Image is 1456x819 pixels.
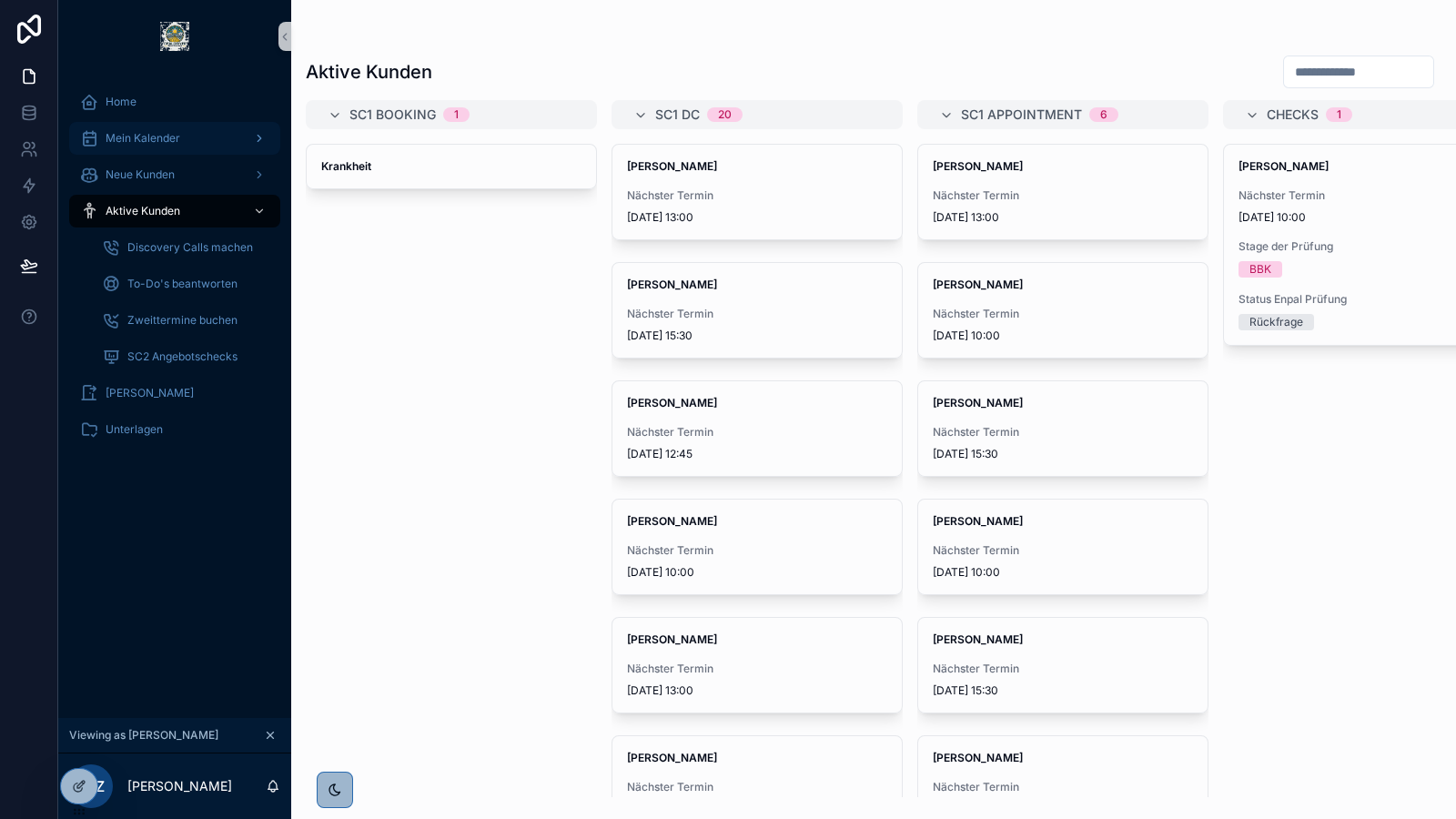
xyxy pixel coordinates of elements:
span: [DATE] 13:00 [933,210,1193,225]
a: [PERSON_NAME]Nächster Termin[DATE] 13:00 [612,144,903,240]
span: [DATE] 13:00 [627,210,887,225]
a: [PERSON_NAME]Nächster Termin[DATE] 15:30 [917,380,1208,477]
span: SC1 Booking [349,106,436,124]
div: BBK [1249,261,1271,278]
span: Nächster Termin [933,307,1193,321]
span: Nächster Termin [627,543,887,558]
strong: [PERSON_NAME] [933,514,1023,528]
strong: [PERSON_NAME] [627,751,717,764]
span: Nächster Termin [627,307,887,321]
span: [DATE] 12:45 [627,447,887,461]
span: [PERSON_NAME] [106,386,194,400]
div: scrollable content [58,73,291,470]
strong: [PERSON_NAME] [1239,159,1329,173]
span: Unterlagen [106,422,163,437]
span: Checks [1267,106,1319,124]
a: [PERSON_NAME]Nächster Termin[DATE] 15:30 [917,617,1208,713]
a: [PERSON_NAME]Nächster Termin[DATE] 12:45 [612,380,903,477]
a: [PERSON_NAME]Nächster Termin[DATE] 13:00 [612,617,903,713]
a: [PERSON_NAME]Nächster Termin[DATE] 10:00 [612,499,903,595]
strong: [PERSON_NAME] [627,396,717,409]
strong: [PERSON_NAME] [933,159,1023,173]
span: [DATE] 15:30 [933,683,1193,698]
strong: [PERSON_NAME] [627,159,717,173]
span: Aktive Kunden [106,204,180,218]
span: Nächster Termin [933,662,1193,676]
span: Nächster Termin [933,188,1193,203]
span: Discovery Calls machen [127,240,253,255]
a: Unterlagen [69,413,280,446]
span: [DATE] 15:30 [627,329,887,343]
a: Mein Kalender [69,122,280,155]
h1: Aktive Kunden [306,59,432,85]
div: 20 [718,107,732,122]
span: Nächster Termin [933,425,1193,440]
a: Krankheit [306,144,597,189]
span: Nächster Termin [933,543,1193,558]
strong: [PERSON_NAME] [933,751,1023,764]
span: To-Do's beantworten [127,277,238,291]
a: Discovery Calls machen [91,231,280,264]
a: [PERSON_NAME] [69,377,280,409]
span: Home [106,95,136,109]
a: Neue Kunden [69,158,280,191]
strong: [PERSON_NAME] [627,514,717,528]
div: 6 [1100,107,1107,122]
a: [PERSON_NAME]Nächster Termin[DATE] 13:00 [917,144,1208,240]
span: [DATE] 13:00 [627,683,887,698]
strong: Krankheit [321,159,371,173]
span: [DATE] 10:00 [933,565,1193,580]
strong: [PERSON_NAME] [627,632,717,646]
div: 1 [454,107,459,122]
strong: [PERSON_NAME] [933,632,1023,646]
span: [DATE] 10:00 [627,565,887,580]
span: Mein Kalender [106,131,180,146]
a: [PERSON_NAME]Nächster Termin[DATE] 15:30 [612,262,903,359]
a: To-Do's beantworten [91,268,280,300]
span: Nächster Termin [933,780,1193,794]
p: [PERSON_NAME] [127,777,232,795]
a: Home [69,86,280,118]
span: SC2 Angebotschecks [127,349,238,364]
span: Nächster Termin [627,188,887,203]
div: 1 [1337,107,1341,122]
span: Neue Kunden [106,167,175,182]
span: Nächster Termin [627,425,887,440]
span: Viewing as [PERSON_NAME] [69,728,218,743]
strong: [PERSON_NAME] [627,278,717,291]
img: App logo [160,22,189,51]
span: SC1 DC [655,106,700,124]
div: Rückfrage [1249,314,1303,330]
span: Nächster Termin [627,662,887,676]
a: SC2 Angebotschecks [91,340,280,373]
strong: [PERSON_NAME] [933,278,1023,291]
span: Zweittermine buchen [127,313,238,328]
span: [DATE] 15:30 [933,447,1193,461]
span: Nächster Termin [627,780,887,794]
a: Zweittermine buchen [91,304,280,337]
a: [PERSON_NAME]Nächster Termin[DATE] 10:00 [917,262,1208,359]
a: Aktive Kunden [69,195,280,227]
strong: [PERSON_NAME] [933,396,1023,409]
a: [PERSON_NAME]Nächster Termin[DATE] 10:00 [917,499,1208,595]
span: [DATE] 10:00 [933,329,1193,343]
span: SC1 Appointment [961,106,1082,124]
